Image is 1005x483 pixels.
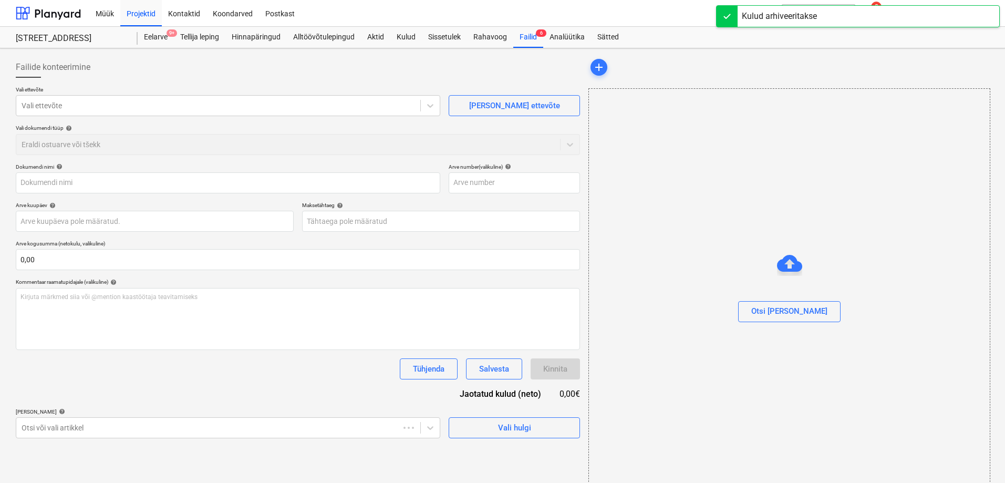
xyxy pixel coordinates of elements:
[443,388,558,400] div: Jaotatud kulud (neto)
[57,408,65,415] span: help
[302,211,580,232] input: Tähtaega pole määratud
[400,358,458,379] button: Tühjenda
[479,362,509,376] div: Salvesta
[16,172,440,193] input: Dokumendi nimi
[558,388,580,400] div: 0,00€
[16,163,440,170] div: Dokumendi nimi
[167,29,177,37] span: 9+
[449,172,580,193] input: Arve number
[64,125,72,131] span: help
[469,99,560,112] div: [PERSON_NAME] ettevõte
[16,408,440,415] div: [PERSON_NAME]
[390,27,422,48] a: Kulud
[467,27,513,48] a: Rahavoog
[16,240,580,249] p: Arve kogusumma (netokulu, valikuline)
[593,61,605,74] span: add
[174,27,225,48] a: Tellija leping
[466,358,522,379] button: Salvesta
[449,163,580,170] div: Arve number (valikuline)
[503,163,511,170] span: help
[422,27,467,48] a: Sissetulek
[54,163,63,170] span: help
[952,433,1005,483] iframe: Chat Widget
[16,211,294,232] input: Arve kuupäeva pole määratud.
[413,362,444,376] div: Tühjenda
[16,249,580,270] input: Arve kogusumma (netokulu, valikuline)
[536,29,546,37] span: 6
[16,33,125,44] div: [STREET_ADDRESS]
[302,202,580,209] div: Maksetähtaeg
[361,27,390,48] a: Aktid
[738,301,841,322] button: Otsi [PERSON_NAME]
[335,202,343,209] span: help
[16,125,580,131] div: Vali dokumendi tüüp
[513,27,543,48] div: Failid
[543,27,591,48] a: Analüütika
[225,27,287,48] a: Hinnapäringud
[16,61,90,74] span: Failide konteerimine
[16,86,440,95] p: Vali ettevõte
[47,202,56,209] span: help
[108,279,117,285] span: help
[742,10,817,23] div: Kulud arhiveeritakse
[138,27,174,48] div: Eelarve
[16,202,294,209] div: Arve kuupäev
[287,27,361,48] a: Alltöövõtulepingud
[751,304,827,318] div: Otsi [PERSON_NAME]
[449,95,580,116] button: [PERSON_NAME] ettevõte
[138,27,174,48] a: Eelarve9+
[449,417,580,438] button: Vali hulgi
[16,279,580,285] div: Kommentaar raamatupidajale (valikuline)
[513,27,543,48] a: Failid6
[591,27,625,48] a: Sätted
[498,421,531,435] div: Vali hulgi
